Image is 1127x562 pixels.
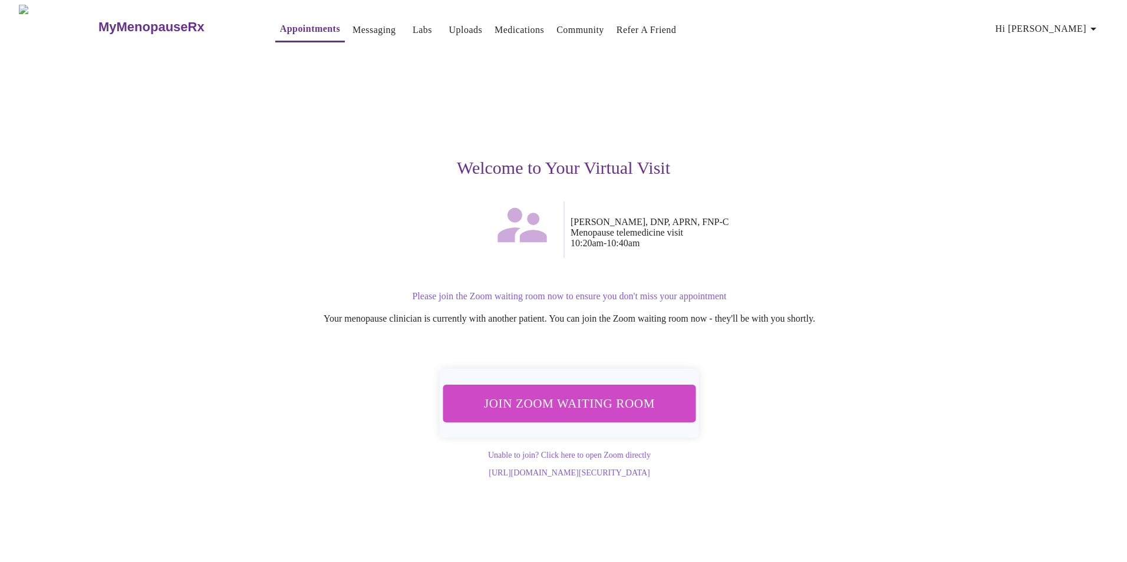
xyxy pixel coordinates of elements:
[489,468,650,477] a: [URL][DOMAIN_NAME][SECURITY_DATA]
[404,18,441,42] button: Labs
[444,18,487,42] button: Uploads
[449,22,483,38] a: Uploads
[556,22,604,38] a: Community
[488,451,651,459] a: Unable to join? Click here to open Zoom directly
[200,158,927,178] h3: Welcome to Your Virtual Visit
[280,21,340,37] a: Appointments
[212,313,927,324] p: Your menopause clinician is currently with another patient. You can join the Zoom waiting room no...
[617,22,677,38] a: Refer a Friend
[212,291,927,302] p: Please join the Zoom waiting room now to ensure you don't miss your appointment
[991,17,1105,41] button: Hi [PERSON_NAME]
[459,392,680,414] span: Join Zoom Waiting Room
[996,21,1100,37] span: Hi [PERSON_NAME]
[571,217,927,249] p: [PERSON_NAME], DNP, APRN, FNP-C Menopause telemedicine visit 10:20am - 10:40am
[19,5,97,49] img: MyMenopauseRx Logo
[552,18,609,42] button: Community
[490,18,549,42] button: Medications
[97,6,251,48] a: MyMenopauseRx
[612,18,681,42] button: Refer a Friend
[275,17,345,42] button: Appointments
[348,18,400,42] button: Messaging
[413,22,432,38] a: Labs
[352,22,396,38] a: Messaging
[495,22,544,38] a: Medications
[443,385,696,422] button: Join Zoom Waiting Room
[98,19,205,35] h3: MyMenopauseRx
